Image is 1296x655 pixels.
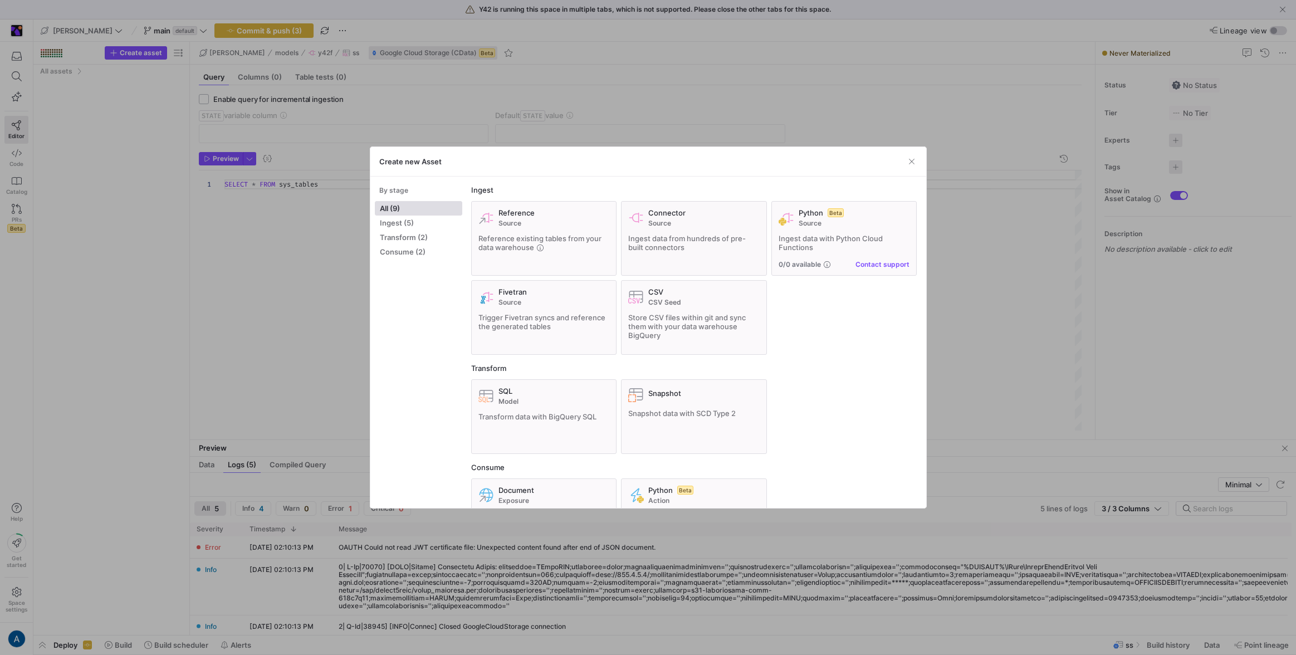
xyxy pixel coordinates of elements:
[471,478,617,553] button: DocumentExposure
[648,486,673,495] span: Python
[855,261,909,268] button: Contact support
[379,187,462,194] div: By stage
[621,201,767,276] button: ConnectorSourceIngest data from hundreds of pre-built connectors
[471,364,917,373] div: Transform
[779,234,883,252] span: Ingest data with Python Cloud Functions
[828,208,844,217] span: Beta
[771,201,917,276] button: PythonBetaSourceIngest data with Python Cloud Functions0/0 availableContact support
[498,287,527,296] span: Fivetran
[471,379,617,454] button: SQLModelTransform data with BigQuery SQL
[648,389,681,398] span: Snapshot
[478,412,596,421] span: Transform data with BigQuery SQL
[498,497,610,505] span: Exposure
[478,313,605,331] span: Trigger Fivetran syncs and reference the generated tables
[621,280,767,355] button: CSVCSV SeedStore CSV files within git and sync them with your data warehouse BigQuery
[380,204,457,213] span: All (9)
[648,299,760,306] span: CSV Seed
[621,379,767,454] button: SnapshotSnapshot data with SCD Type 2
[375,201,462,216] button: All (9)
[478,234,601,252] span: Reference existing tables from your data warehouse
[498,299,610,306] span: Source
[375,245,462,259] button: Consume (2)
[380,247,457,256] span: Consume (2)
[628,234,746,252] span: Ingest data from hundreds of pre-built connectors
[471,201,617,276] button: ReferenceSourceReference existing tables from your data warehouse
[621,478,767,553] button: PythonBetaAction
[498,208,535,217] span: Reference
[799,208,823,217] span: Python
[648,208,686,217] span: Connector
[498,398,610,405] span: Model
[779,261,821,268] span: 0/0 available
[498,387,512,395] span: SQL
[677,486,693,495] span: Beta
[380,218,457,227] span: Ingest (5)
[471,463,917,472] div: Consume
[628,313,746,340] span: Store CSV files within git and sync them with your data warehouse BigQuery
[471,280,617,355] button: FivetranSourceTrigger Fivetran syncs and reference the generated tables
[498,486,534,495] span: Document
[471,185,917,194] div: Ingest
[498,219,610,227] span: Source
[799,219,910,227] span: Source
[379,157,442,166] h3: Create new Asset
[380,233,457,242] span: Transform (2)
[648,287,663,296] span: CSV
[648,219,760,227] span: Source
[648,497,760,505] span: Action
[375,230,462,245] button: Transform (2)
[628,409,736,418] span: Snapshot data with SCD Type 2
[375,216,462,230] button: Ingest (5)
